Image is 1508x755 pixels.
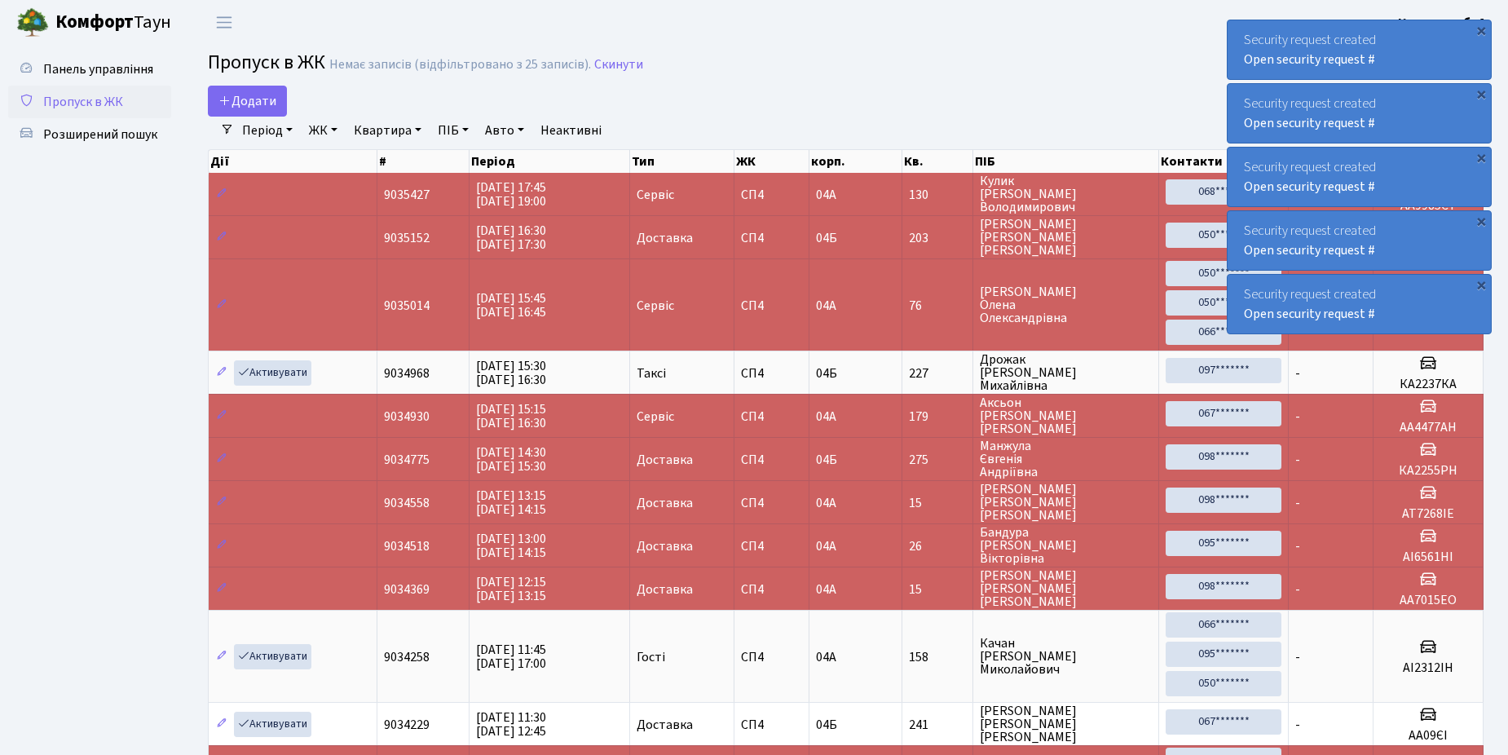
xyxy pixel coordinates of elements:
[204,9,245,36] button: Переключити навігацію
[1380,728,1476,744] h5: АА09ЄІ
[476,709,546,740] span: [DATE] 11:30 [DATE] 12:45
[980,526,1152,565] span: Бандура [PERSON_NAME] Вікторівна
[741,410,802,423] span: СП4
[909,497,966,510] span: 15
[1295,648,1300,666] span: -
[478,117,531,144] a: Авто
[8,53,171,86] a: Панель управління
[1380,377,1476,392] h5: КА2237КА
[1244,51,1375,68] a: Open security request #
[973,150,1159,173] th: ПІБ
[637,232,693,245] span: Доставка
[1473,86,1489,102] div: ×
[637,718,693,731] span: Доставка
[234,360,311,386] a: Активувати
[741,188,802,201] span: СП4
[741,232,802,245] span: СП4
[1295,494,1300,512] span: -
[980,218,1152,257] span: [PERSON_NAME] [PERSON_NAME] [PERSON_NAME]
[476,487,546,519] span: [DATE] 13:15 [DATE] 14:15
[476,222,546,254] span: [DATE] 16:30 [DATE] 17:30
[384,364,430,382] span: 9034968
[816,186,836,204] span: 04А
[1228,84,1491,143] div: Security request created
[384,648,430,666] span: 9034258
[384,581,430,598] span: 9034369
[980,439,1152,479] span: Манжула Євгенія Андріївна
[1380,550,1476,565] h5: AI6561HI
[809,150,902,173] th: корп.
[980,704,1152,744] span: [PERSON_NAME] [PERSON_NAME] [PERSON_NAME]
[909,540,966,553] span: 26
[384,451,430,469] span: 9034775
[909,232,966,245] span: 203
[1159,150,1289,173] th: Контакти
[208,48,325,77] span: Пропуск в ЖК
[909,410,966,423] span: 179
[909,188,966,201] span: 130
[980,396,1152,435] span: Аксьон [PERSON_NAME] [PERSON_NAME]
[43,93,123,111] span: Пропуск в ЖК
[816,408,836,426] span: 04А
[1228,20,1491,79] div: Security request created
[637,188,674,201] span: Сервіс
[234,644,311,669] a: Активувати
[8,86,171,118] a: Пропуск в ЖК
[980,569,1152,608] span: [PERSON_NAME] [PERSON_NAME] [PERSON_NAME]
[816,229,837,247] span: 04Б
[1295,716,1300,734] span: -
[734,150,809,173] th: ЖК
[476,179,546,210] span: [DATE] 17:45 [DATE] 19:00
[1398,13,1488,33] a: Консьєрж б. 4.
[384,494,430,512] span: 9034558
[741,497,802,510] span: СП4
[384,297,430,315] span: 9035014
[816,648,836,666] span: 04А
[637,651,665,664] span: Гості
[534,117,608,144] a: Неактивні
[909,299,966,312] span: 76
[637,453,693,466] span: Доставка
[1228,275,1491,333] div: Security request created
[1228,148,1491,206] div: Security request created
[1295,537,1300,555] span: -
[236,117,299,144] a: Період
[637,497,693,510] span: Доставка
[476,357,546,389] span: [DATE] 15:30 [DATE] 16:30
[980,637,1152,676] span: Качан [PERSON_NAME] Миколайович
[476,400,546,432] span: [DATE] 15:15 [DATE] 16:30
[980,285,1152,325] span: [PERSON_NAME] Олена Олександрівна
[1473,276,1489,293] div: ×
[476,573,546,605] span: [DATE] 12:15 [DATE] 13:15
[55,9,171,37] span: Таун
[476,641,546,673] span: [DATE] 11:45 [DATE] 17:00
[384,229,430,247] span: 9035152
[909,718,966,731] span: 241
[43,126,157,143] span: Розширений пошук
[1295,581,1300,598] span: -
[1473,149,1489,166] div: ×
[637,367,666,380] span: Таксі
[816,364,837,382] span: 04Б
[302,117,344,144] a: ЖК
[741,540,802,553] span: СП4
[55,9,134,35] b: Комфорт
[1244,114,1375,132] a: Open security request #
[741,453,802,466] span: СП4
[741,718,802,731] span: СП4
[816,716,837,734] span: 04Б
[637,583,693,596] span: Доставка
[1473,22,1489,38] div: ×
[816,297,836,315] span: 04А
[1380,506,1476,522] h5: АТ7268ІЕ
[329,57,591,73] div: Немає записів (відфільтровано з 25 записів).
[347,117,428,144] a: Квартира
[909,583,966,596] span: 15
[208,86,287,117] a: Додати
[637,540,693,553] span: Доставка
[1295,364,1300,382] span: -
[816,581,836,598] span: 04А
[377,150,470,173] th: #
[594,57,643,73] a: Скинути
[909,651,966,664] span: 158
